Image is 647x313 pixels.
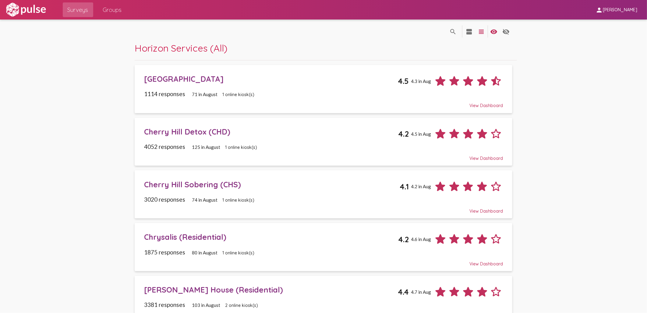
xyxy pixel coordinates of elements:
[500,25,512,38] button: language
[411,184,431,189] span: 4.2 in Aug
[103,4,122,15] span: Groups
[490,28,498,35] mat-icon: language
[144,232,398,242] div: Chrysalis (Residential)
[596,6,603,14] mat-icon: person
[63,2,93,17] a: Surveys
[135,170,512,218] a: Cherry Hill Sobering (CHS)4.14.2 in Aug3020 responses74 in August1 online kiosk(s)View Dashboard
[222,197,254,203] span: 1 online kiosk(s)
[192,250,218,255] span: 80 in August
[192,92,218,97] span: 71 in August
[222,92,254,97] span: 1 online kiosk(s)
[398,287,409,297] span: 4.4
[603,7,637,13] span: [PERSON_NAME]
[466,28,473,35] mat-icon: language
[411,236,431,242] span: 4.6 in Aug
[144,203,503,214] div: View Dashboard
[144,256,503,267] div: View Dashboard
[144,249,185,256] span: 1875 responses
[488,25,500,38] button: language
[144,150,503,161] div: View Dashboard
[398,129,409,139] span: 4.2
[144,180,400,189] div: Cherry Hill Sobering (CHS)
[449,28,457,35] mat-icon: language
[192,144,221,150] span: 125 in August
[144,74,398,84] div: [GEOGRAPHIC_DATA]
[478,28,485,35] mat-icon: language
[68,4,88,15] span: Surveys
[222,250,254,256] span: 1 online kiosk(s)
[463,25,476,38] button: language
[225,303,258,308] span: 2 online kiosk(s)
[192,197,218,203] span: 74 in August
[144,127,398,136] div: Cherry Hill Detox (CHD)
[144,143,185,150] span: 4052 responses
[5,2,47,17] img: white-logo.svg
[398,235,409,244] span: 4.2
[447,25,459,38] button: language
[135,65,512,113] a: [GEOGRAPHIC_DATA]4.54.3 in Aug1114 responses71 in August1 online kiosk(s)View Dashboard
[135,42,228,54] span: Horizon Services (All)
[411,78,431,84] span: 4.3 in Aug
[135,118,512,166] a: Cherry Hill Detox (CHD)4.24.5 in Aug4052 responses125 in August1 online kiosk(s)View Dashboard
[398,76,409,86] span: 4.5
[144,301,185,308] span: 3381 responses
[476,25,488,38] button: language
[400,182,409,191] span: 4.1
[144,196,185,203] span: 3020 responses
[503,28,510,35] mat-icon: language
[225,145,257,150] span: 1 online kiosk(s)
[411,131,431,137] span: 4.5 in Aug
[411,289,431,295] span: 4.7 in Aug
[98,2,127,17] a: Groups
[144,285,398,294] div: [PERSON_NAME] House (Residential)
[144,90,185,97] span: 1114 responses
[135,223,512,271] a: Chrysalis (Residential)4.24.6 in Aug1875 responses80 in August1 online kiosk(s)View Dashboard
[591,4,642,15] button: [PERSON_NAME]
[192,302,221,308] span: 103 in August
[144,97,503,108] div: View Dashboard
